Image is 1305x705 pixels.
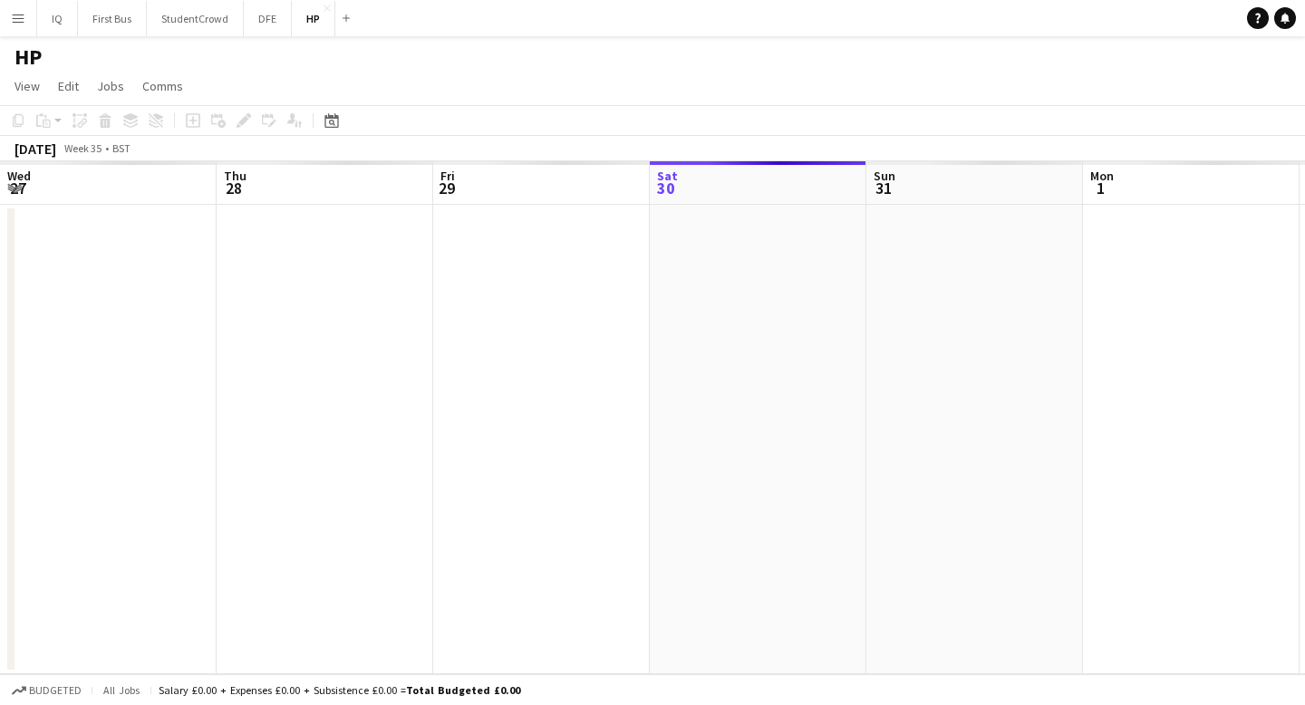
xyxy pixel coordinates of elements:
[871,178,895,198] span: 31
[438,178,455,198] span: 29
[100,683,143,697] span: All jobs
[14,43,42,71] h1: HP
[221,178,246,198] span: 28
[406,683,520,697] span: Total Budgeted £0.00
[142,78,183,94] span: Comms
[440,168,455,184] span: Fri
[654,178,678,198] span: 30
[1090,168,1114,184] span: Mon
[58,78,79,94] span: Edit
[7,74,47,98] a: View
[37,1,78,36] button: IQ
[97,78,124,94] span: Jobs
[14,140,56,158] div: [DATE]
[7,168,31,184] span: Wed
[9,681,84,700] button: Budgeted
[14,78,40,94] span: View
[874,168,895,184] span: Sun
[224,168,246,184] span: Thu
[147,1,244,36] button: StudentCrowd
[244,1,292,36] button: DFE
[78,1,147,36] button: First Bus
[60,141,105,155] span: Week 35
[29,684,82,697] span: Budgeted
[90,74,131,98] a: Jobs
[1087,178,1114,198] span: 1
[135,74,190,98] a: Comms
[5,178,31,198] span: 27
[112,141,130,155] div: BST
[51,74,86,98] a: Edit
[159,683,520,697] div: Salary £0.00 + Expenses £0.00 + Subsistence £0.00 =
[657,168,678,184] span: Sat
[292,1,335,36] button: HP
